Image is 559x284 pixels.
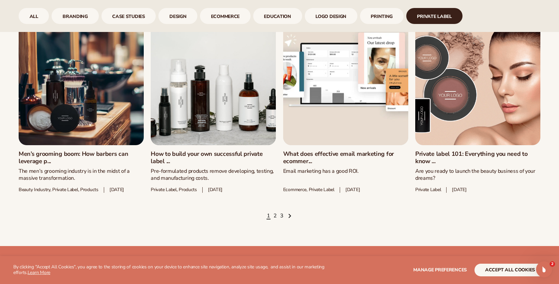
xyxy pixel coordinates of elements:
[19,8,49,24] div: 1 / 9
[360,8,404,24] a: printing
[305,8,357,24] a: logo design
[28,269,50,276] a: Learn More
[287,212,292,220] a: Next page
[52,8,98,24] a: branding
[200,8,251,24] div: 5 / 9
[52,8,98,24] div: 2 / 9
[19,187,98,193] span: Beauty industry, Private label, Products
[151,150,276,165] a: How to build your own successful private label ...
[406,8,463,24] a: Private Label
[283,187,334,193] span: Ecommerce, Private label
[406,8,463,24] div: 9 / 9
[19,212,540,220] nav: Pagination
[550,261,555,267] span: 2
[19,150,144,165] a: Men’s grooming boom: How barbers can leverage p...
[283,150,408,165] a: What does effective email marketing for ecommer...
[280,212,283,220] a: Page 3
[19,8,49,24] a: All
[13,264,326,276] p: By clicking "Accept All Cookies", you agree to the storing of cookies on your device to enhance s...
[413,264,467,276] button: Manage preferences
[253,8,302,24] div: 6 / 9
[274,212,277,220] a: Page 2
[267,212,270,220] a: Page 1
[413,267,467,273] span: Manage preferences
[151,187,197,193] span: Private label, Products
[415,150,540,165] a: Private label 101: Everything you need to know ...
[360,8,404,24] div: 8 / 9
[101,8,156,24] div: 3 / 9
[536,261,552,277] iframe: Intercom live chat
[200,8,251,24] a: ecommerce
[158,8,197,24] div: 4 / 9
[158,8,197,24] a: design
[415,187,441,193] span: Private label
[305,8,357,24] div: 7 / 9
[101,8,156,24] a: case studies
[474,264,546,276] button: accept all cookies
[253,8,302,24] a: Education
